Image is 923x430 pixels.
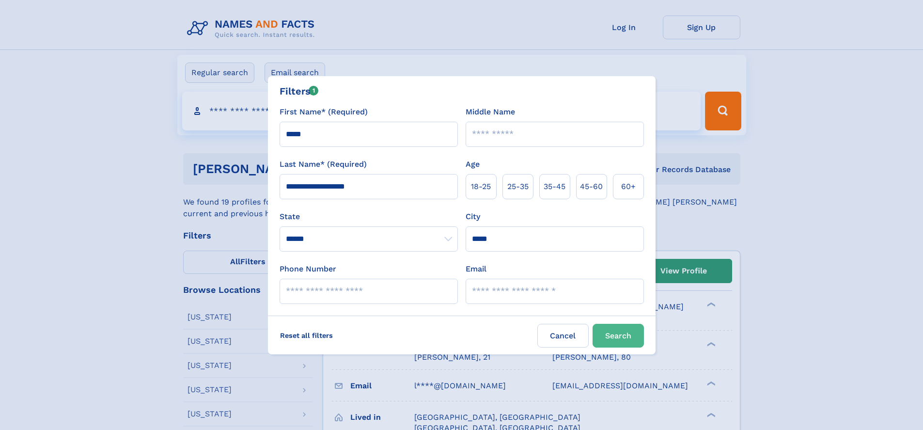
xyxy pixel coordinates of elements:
[280,106,368,118] label: First Name* (Required)
[544,181,565,192] span: 35‑45
[471,181,491,192] span: 18‑25
[466,263,486,275] label: Email
[593,324,644,348] button: Search
[537,324,589,348] label: Cancel
[274,324,339,347] label: Reset all filters
[280,159,367,170] label: Last Name* (Required)
[466,106,515,118] label: Middle Name
[466,159,480,170] label: Age
[280,84,319,98] div: Filters
[507,181,529,192] span: 25‑35
[466,211,480,223] label: City
[621,181,636,192] span: 60+
[580,181,603,192] span: 45‑60
[280,263,336,275] label: Phone Number
[280,211,458,223] label: State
